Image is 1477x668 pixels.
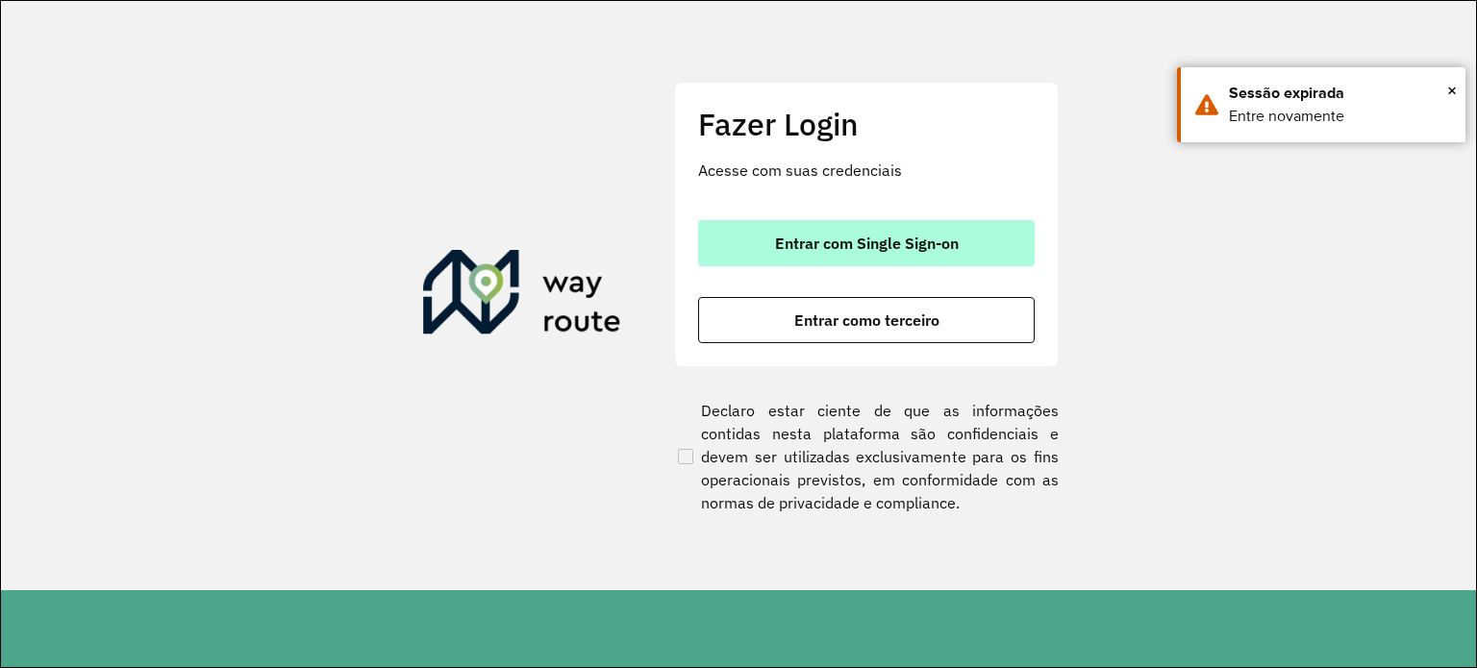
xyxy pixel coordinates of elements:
label: Declaro estar ciente de que as informações contidas nesta plataforma são confidenciais e devem se... [674,399,1059,514]
span: Entrar como terceiro [794,312,939,328]
div: Entre novamente [1229,105,1451,128]
p: Acesse com suas credenciais [698,159,1035,182]
span: Entrar com Single Sign-on [775,235,959,251]
div: Sessão expirada [1229,82,1451,105]
h2: Fazer Login [698,106,1035,142]
button: button [698,297,1035,343]
button: Close [1447,76,1457,105]
button: button [698,220,1035,266]
span: × [1447,76,1457,105]
img: Roteirizador AmbevTech [423,250,621,342]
